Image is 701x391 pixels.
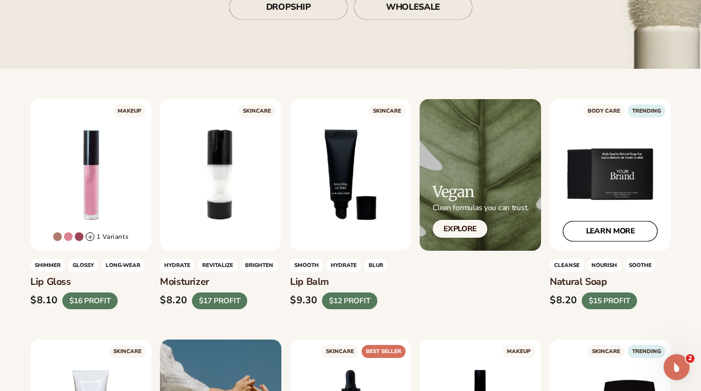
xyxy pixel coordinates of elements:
[664,354,690,380] iframe: Intercom live chat
[290,277,411,289] h3: Lip Balm
[550,295,577,307] div: $8.20
[241,259,278,272] span: BRIGHTEN
[433,184,529,200] h2: Vegan
[30,277,151,289] h3: Lip Gloss
[326,259,361,272] span: HYDRATE
[290,295,318,307] div: $9.30
[433,220,487,238] a: Explore
[587,259,621,272] span: NOURISH
[68,259,98,272] span: GLOSSY
[160,295,188,307] div: $8.20
[290,259,323,272] span: SMOOTH
[550,277,671,289] h3: Natural Soap
[30,259,65,272] span: Shimmer
[160,277,281,289] h3: Moisturizer
[30,295,58,307] div: $8.10
[686,354,694,363] span: 2
[101,259,145,272] span: LONG-WEAR
[550,259,584,272] span: Cleanse
[62,292,118,309] div: $16 PROFIT
[582,292,637,309] div: $15 PROFIT
[322,292,377,309] div: $12 PROFIT
[563,221,658,242] a: LEARN MORE
[433,203,529,213] p: Clean formulas you can trust.
[192,292,247,309] div: $17 PROFIT
[364,259,388,272] span: BLUR
[198,259,237,272] span: REVITALIZE
[160,259,195,272] span: HYDRATE
[625,259,656,272] span: SOOTHE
